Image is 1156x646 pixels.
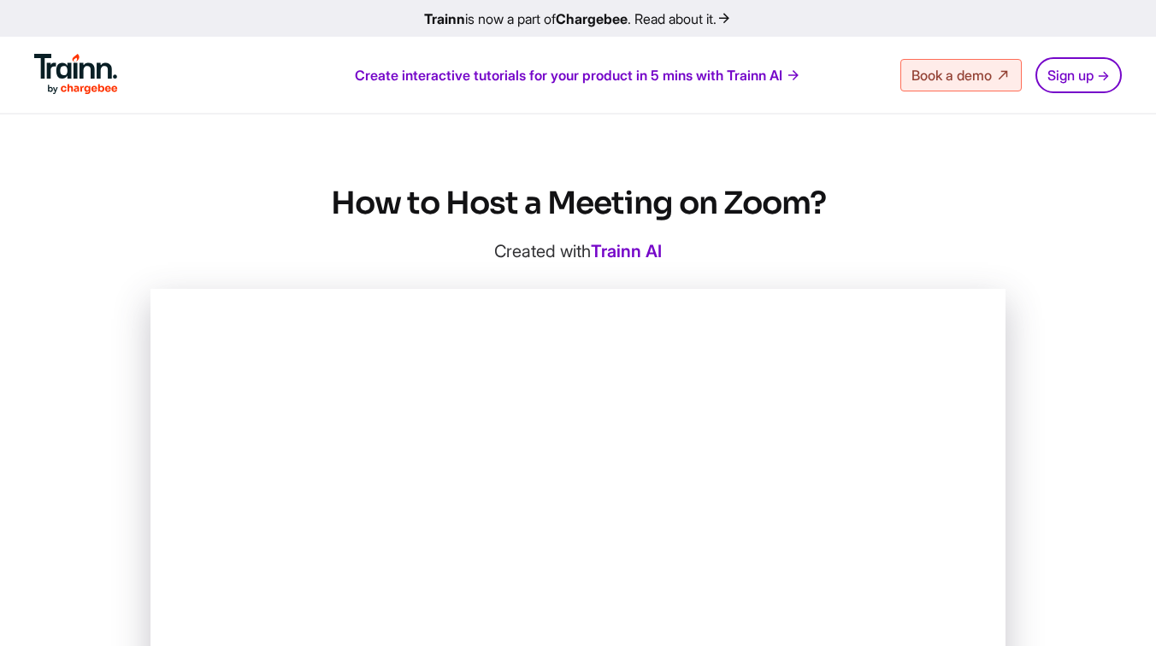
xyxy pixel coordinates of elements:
[556,10,628,27] b: Chargebee
[911,67,992,84] span: Book a demo
[900,59,1022,91] a: Book a demo
[34,54,118,95] img: Trainn Logo
[150,241,1006,261] p: Created with
[355,66,782,85] span: Create interactive tutorials for your product in 5 mins with Trainn AI
[355,66,801,85] a: Create interactive tutorials for your product in 5 mins with Trainn AI
[1035,57,1122,93] a: Sign up →
[150,183,1006,224] h1: How to Host a Meeting on Zoom?
[591,241,662,261] a: Trainn AI
[424,10,465,27] b: Trainn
